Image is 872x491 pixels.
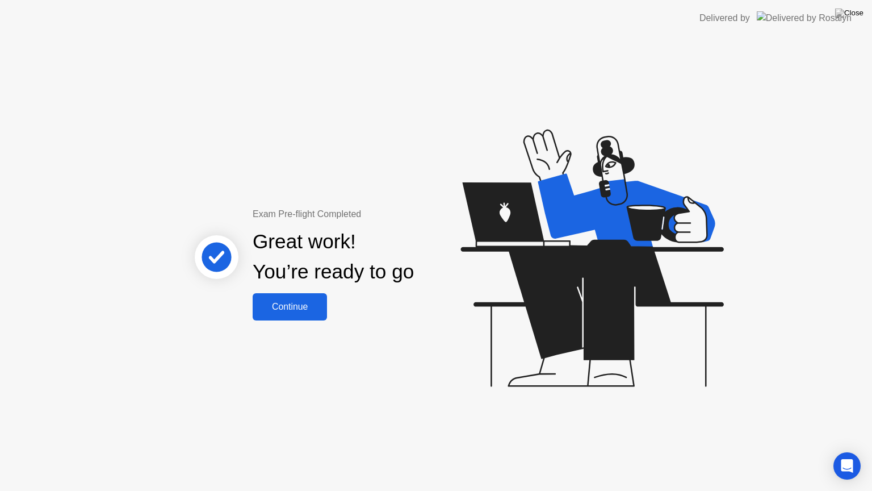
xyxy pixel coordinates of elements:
[835,9,863,18] img: Close
[833,452,861,480] div: Open Intercom Messenger
[253,227,414,287] div: Great work! You’re ready to go
[256,302,324,312] div: Continue
[699,11,750,25] div: Delivered by
[253,207,487,221] div: Exam Pre-flight Completed
[253,293,327,321] button: Continue
[757,11,852,24] img: Delivered by Rosalyn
